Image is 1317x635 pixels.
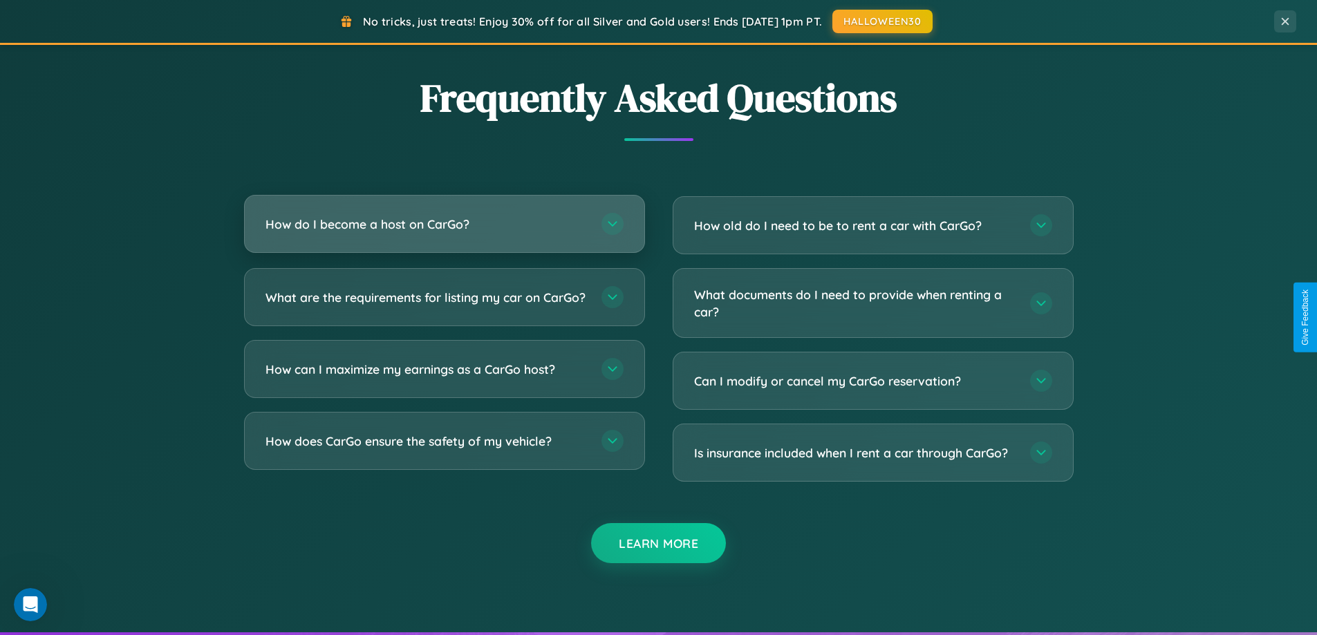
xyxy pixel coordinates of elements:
h3: How can I maximize my earnings as a CarGo host? [265,361,588,378]
iframe: Intercom live chat [14,588,47,621]
div: Give Feedback [1300,290,1310,345]
h3: Is insurance included when I rent a car through CarGo? [694,444,1016,462]
h3: Can I modify or cancel my CarGo reservation? [694,372,1016,390]
button: Learn More [591,523,726,563]
h3: How do I become a host on CarGo? [265,216,588,233]
span: No tricks, just treats! Enjoy 30% off for all Silver and Gold users! Ends [DATE] 1pm PT. [363,15,822,28]
h3: How old do I need to be to rent a car with CarGo? [694,217,1016,234]
h3: How does CarGo ensure the safety of my vehicle? [265,433,588,450]
h3: What are the requirements for listing my car on CarGo? [265,289,588,306]
h3: What documents do I need to provide when renting a car? [694,286,1016,320]
button: HALLOWEEN30 [832,10,933,33]
h2: Frequently Asked Questions [244,71,1074,124]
